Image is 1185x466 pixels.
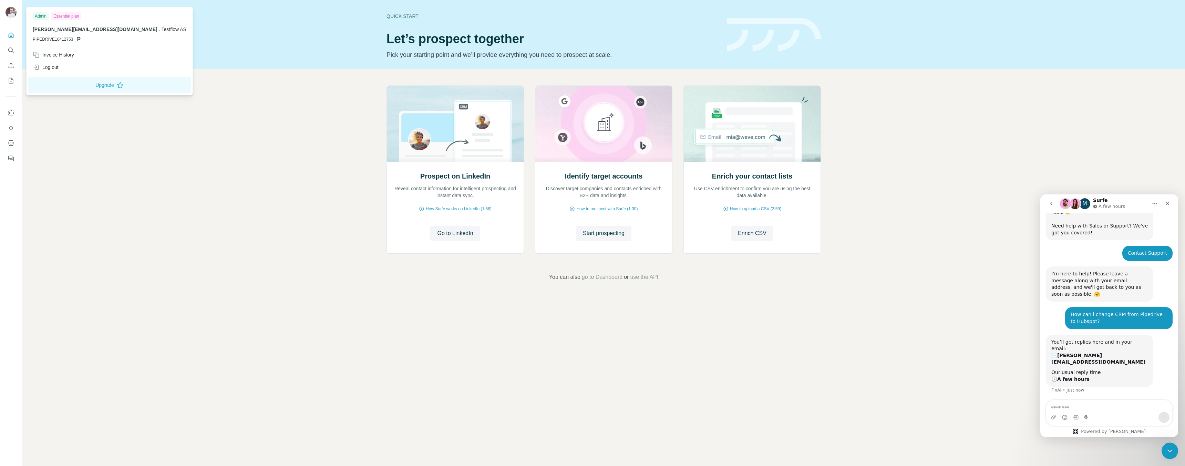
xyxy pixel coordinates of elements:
[6,122,17,134] button: Use Surfe API
[624,273,629,281] span: or
[387,13,719,20] div: Quick start
[6,44,17,57] button: Search
[33,36,73,42] span: PIPEDRIVE10412753
[426,206,492,212] span: How Surfe works on LinkedIn (1:58)
[6,7,17,18] img: Avatar
[387,32,719,46] h1: Let’s prospect together
[33,12,49,20] div: Admin
[630,273,658,281] button: use the API
[1040,194,1178,437] iframe: Intercom live chat
[712,171,792,181] h2: Enrich your contact lists
[51,12,81,20] div: Essential plan
[549,273,580,281] span: You can also
[430,226,480,241] button: Go to LinkedIn
[6,59,17,72] button: Enrich CSV
[33,27,157,32] span: [PERSON_NAME][EMAIL_ADDRESS][DOMAIN_NAME]
[6,29,17,41] button: Quick start
[159,27,160,32] span: .
[683,86,821,162] img: Enrich your contact lists
[731,226,773,241] button: Enrich CSV
[1162,443,1178,459] iframe: Intercom live chat
[6,152,17,164] button: Feedback
[28,77,191,93] button: Upgrade
[576,226,631,241] button: Start prospecting
[565,171,643,181] h2: Identify target accounts
[33,64,59,71] div: Log out
[420,171,490,181] h2: Prospect on LinkedIn
[542,185,665,199] p: Discover target companies and contacts enriched with B2B data and insights.
[387,86,524,162] img: Prospect on LinkedIn
[437,229,473,237] span: Go to LinkedIn
[33,51,74,58] div: Invoice History
[691,185,814,199] p: Use CSV enrichment to confirm you are using the best data available.
[582,273,622,281] button: go to Dashboard
[730,206,781,212] span: How to upload a CSV (2:59)
[162,27,186,32] span: Testflow AS
[583,229,625,237] span: Start prospecting
[535,86,672,162] img: Identify target accounts
[6,137,17,149] button: Dashboard
[727,18,821,51] img: banner
[6,74,17,87] button: My lists
[387,50,719,60] p: Pick your starting point and we’ll provide everything you need to prospect at scale.
[738,229,766,237] span: Enrich CSV
[394,185,517,199] p: Reveal contact information for intelligent prospecting and instant data sync.
[576,206,638,212] span: How to prospect with Surfe (1:30)
[6,107,17,119] button: Use Surfe on LinkedIn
